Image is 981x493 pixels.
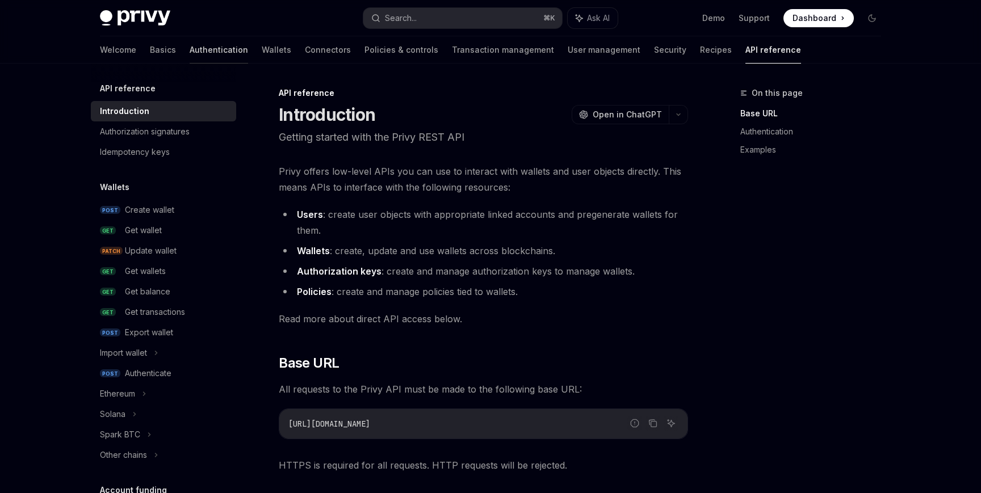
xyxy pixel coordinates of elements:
[100,247,123,255] span: PATCH
[125,224,162,237] div: Get wallet
[100,104,149,118] div: Introduction
[740,141,890,159] a: Examples
[279,354,339,372] span: Base URL
[740,123,890,141] a: Authentication
[793,12,836,24] span: Dashboard
[288,419,370,429] span: [URL][DOMAIN_NAME]
[279,457,688,473] span: HTTPS is required for all requests. HTTP requests will be rejected.
[125,326,173,339] div: Export wallet
[91,101,236,121] a: Introduction
[279,104,375,125] h1: Introduction
[100,145,170,159] div: Idempotency keys
[385,11,417,25] div: Search...
[190,36,248,64] a: Authentication
[279,311,688,327] span: Read more about direct API access below.
[91,142,236,162] a: Idempotency keys
[100,125,190,138] div: Authorization signatures
[100,82,156,95] h5: API reference
[627,416,642,431] button: Report incorrect code
[279,381,688,397] span: All requests to the Privy API must be made to the following base URL:
[125,203,174,217] div: Create wallet
[279,163,688,195] span: Privy offers low-level APIs you can use to interact with wallets and user objects directly. This ...
[125,244,177,258] div: Update wallet
[297,286,332,297] strong: Policies
[91,363,236,384] a: POSTAuthenticate
[91,261,236,281] a: GETGet wallets
[100,36,136,64] a: Welcome
[91,220,236,241] a: GETGet wallet
[100,448,147,462] div: Other chains
[740,104,890,123] a: Base URL
[305,36,351,64] a: Connectors
[100,180,129,194] h5: Wallets
[363,8,562,28] button: Search...⌘K
[783,9,854,27] a: Dashboard
[100,267,116,276] span: GET
[279,284,688,300] li: : create and manage policies tied to wallets.
[702,12,725,24] a: Demo
[100,288,116,296] span: GET
[297,266,381,277] strong: Authorization keys
[297,209,323,220] strong: Users
[568,8,618,28] button: Ask AI
[100,10,170,26] img: dark logo
[100,206,120,214] span: POST
[100,328,120,337] span: POST
[91,281,236,302] a: GETGet balance
[150,36,176,64] a: Basics
[364,36,438,64] a: Policies & controls
[543,14,555,23] span: ⌘ K
[664,416,678,431] button: Ask AI
[91,200,236,220] a: POSTCreate wallet
[297,245,330,256] strong: Wallets
[279,207,688,238] li: : create user objects with appropriate linked accounts and pregenerate wallets for them.
[739,12,770,24] a: Support
[91,322,236,343] a: POSTExport wallet
[125,305,185,319] div: Get transactions
[91,121,236,142] a: Authorization signatures
[700,36,732,64] a: Recipes
[279,129,688,145] p: Getting started with the Privy REST API
[100,346,147,360] div: Import wallet
[279,243,688,259] li: : create, update and use wallets across blockchains.
[100,407,125,421] div: Solana
[568,36,640,64] a: User management
[125,285,170,298] div: Get balance
[100,308,116,317] span: GET
[752,86,803,100] span: On this page
[125,366,171,380] div: Authenticate
[572,105,669,124] button: Open in ChatGPT
[587,12,610,24] span: Ask AI
[452,36,554,64] a: Transaction management
[91,241,236,261] a: PATCHUpdate wallet
[593,109,662,120] span: Open in ChatGPT
[100,369,120,378] span: POST
[262,36,291,64] a: Wallets
[654,36,686,64] a: Security
[645,416,660,431] button: Copy the contents from the code block
[863,9,881,27] button: Toggle dark mode
[100,226,116,235] span: GET
[100,387,135,401] div: Ethereum
[279,87,688,99] div: API reference
[100,428,140,441] div: Spark BTC
[91,302,236,322] a: GETGet transactions
[745,36,801,64] a: API reference
[125,264,166,278] div: Get wallets
[279,263,688,279] li: : create and manage authorization keys to manage wallets.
